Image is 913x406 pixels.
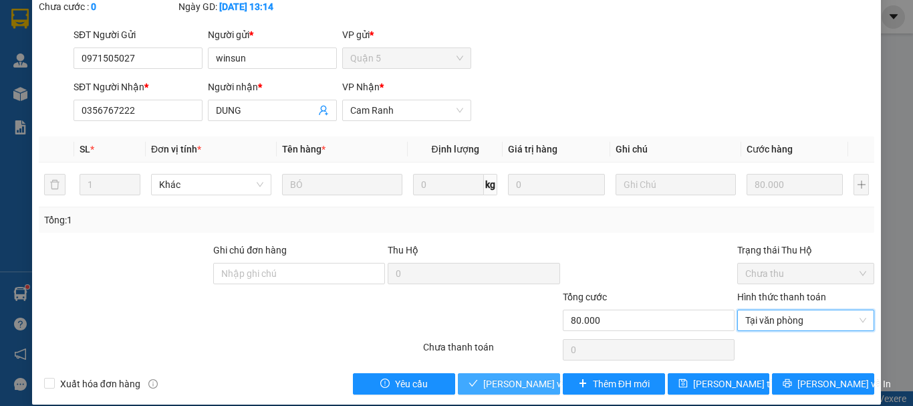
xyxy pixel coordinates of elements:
[593,377,650,391] span: Thêm ĐH mới
[44,174,66,195] button: delete
[208,80,337,94] div: Người nhận
[483,377,612,391] span: [PERSON_NAME] và Giao hàng
[44,213,354,227] div: Tổng: 1
[380,379,390,389] span: exclamation-circle
[772,373,874,395] button: printer[PERSON_NAME] và In
[431,144,479,155] span: Định lượng
[747,174,843,195] input: 0
[55,377,146,391] span: Xuất hóa đơn hàng
[508,174,604,195] input: 0
[282,174,402,195] input: VD: Bàn, Ghế
[208,27,337,42] div: Người gửi
[693,377,800,391] span: [PERSON_NAME] thay đổi
[74,27,203,42] div: SĐT Người Gửi
[737,292,826,302] label: Hình thức thanh toán
[151,144,201,155] span: Đơn vị tính
[342,82,380,92] span: VP Nhận
[318,105,329,116] span: user-add
[350,48,463,68] span: Quận 5
[469,379,478,389] span: check
[159,175,263,195] span: Khác
[484,174,497,195] span: kg
[342,27,471,42] div: VP gửi
[350,100,463,120] span: Cam Ranh
[508,144,557,155] span: Giá trị hàng
[219,1,273,12] b: [DATE] 13:14
[458,373,560,395] button: check[PERSON_NAME] và Giao hàng
[854,174,869,195] button: plus
[91,1,96,12] b: 0
[668,373,770,395] button: save[PERSON_NAME] thay đổi
[213,245,287,256] label: Ghi chú đơn hàng
[745,310,866,330] span: Tại văn phòng
[563,292,607,302] span: Tổng cước
[747,144,793,155] span: Cước hàng
[783,379,792,389] span: printer
[610,136,741,163] th: Ghi chú
[148,379,158,389] span: info-circle
[213,263,385,284] input: Ghi chú đơn hàng
[797,377,891,391] span: [PERSON_NAME] và In
[388,245,418,256] span: Thu Hộ
[578,379,588,389] span: plus
[74,80,203,94] div: SĐT Người Nhận
[395,377,428,391] span: Yêu cầu
[737,243,874,258] div: Trạng thái Thu Hộ
[422,340,561,363] div: Chưa thanh toán
[678,379,688,389] span: save
[563,373,665,395] button: plusThêm ĐH mới
[745,264,866,284] span: Chưa thu
[80,144,90,155] span: SL
[616,174,736,195] input: Ghi Chú
[353,373,455,395] button: exclamation-circleYêu cầu
[282,144,325,155] span: Tên hàng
